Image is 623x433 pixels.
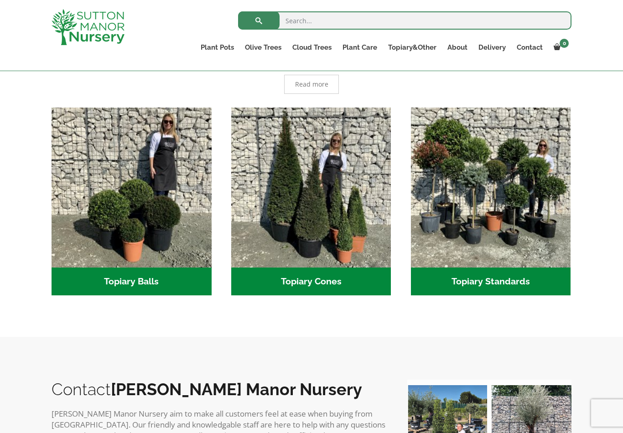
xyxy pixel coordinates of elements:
[238,11,571,30] input: Search...
[231,268,391,296] h2: Topiary Cones
[287,41,337,54] a: Cloud Trees
[383,41,442,54] a: Topiary&Other
[231,108,391,268] img: Topiary Cones
[231,108,391,295] a: Visit product category Topiary Cones
[560,39,569,48] span: 0
[411,108,571,295] a: Visit product category Topiary Standards
[473,41,511,54] a: Delivery
[548,41,571,54] a: 0
[52,9,125,45] img: logo
[295,81,328,88] span: Read more
[52,268,212,296] h2: Topiary Balls
[52,380,389,399] h2: Contact
[52,108,212,295] a: Visit product category Topiary Balls
[411,268,571,296] h2: Topiary Standards
[442,41,473,54] a: About
[111,380,362,399] b: [PERSON_NAME] Manor Nursery
[411,108,571,268] img: Topiary Standards
[239,41,287,54] a: Olive Trees
[52,108,212,268] img: Topiary Balls
[511,41,548,54] a: Contact
[195,41,239,54] a: Plant Pots
[337,41,383,54] a: Plant Care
